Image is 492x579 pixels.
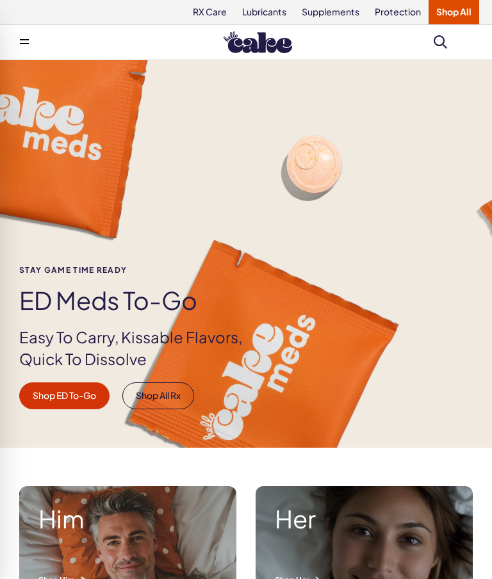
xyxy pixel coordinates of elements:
[19,287,264,314] h1: ED Meds to-go
[19,327,264,370] p: Easy To Carry, Kissable Flavors, Quick To Dissolve
[19,266,264,274] span: Stay Game time ready
[38,505,217,532] strong: Him
[275,505,454,532] strong: Her
[19,382,110,409] a: Shop ED To-Go
[224,31,292,53] img: Hello Cake
[122,382,194,409] a: Shop All Rx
